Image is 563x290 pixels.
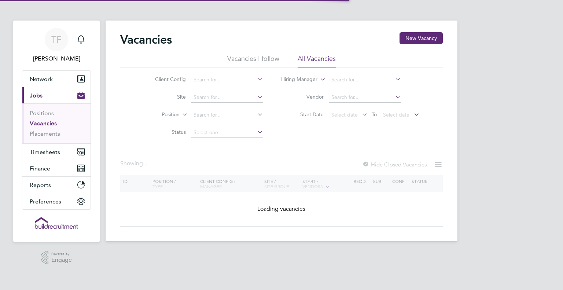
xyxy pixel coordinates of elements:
[22,217,91,229] a: Go to home page
[30,181,51,188] span: Reports
[144,76,186,82] label: Client Config
[400,32,443,44] button: New Vacancy
[227,54,279,67] li: Vacancies I follow
[30,130,60,137] a: Placements
[120,32,172,47] h2: Vacancies
[137,111,180,118] label: Position
[22,160,91,176] button: Finance
[51,251,72,257] span: Powered by
[144,93,186,100] label: Site
[329,92,401,103] input: Search for...
[51,35,62,44] span: TF
[275,76,317,83] label: Hiring Manager
[30,165,50,172] span: Finance
[30,110,54,117] a: Positions
[191,75,263,85] input: Search for...
[281,111,324,118] label: Start Date
[22,144,91,160] button: Timesheets
[383,111,409,118] span: Select date
[281,93,324,100] label: Vendor
[30,92,43,99] span: Jobs
[22,87,91,103] button: Jobs
[30,120,57,127] a: Vacancies
[41,251,72,265] a: Powered byEngage
[22,28,91,63] a: TF[PERSON_NAME]
[22,193,91,209] button: Preferences
[30,148,60,155] span: Timesheets
[51,257,72,263] span: Engage
[369,110,379,119] span: To
[13,21,100,242] nav: Main navigation
[329,75,401,85] input: Search for...
[144,129,186,135] label: Status
[22,71,91,87] button: Network
[191,128,263,138] input: Select one
[191,110,263,120] input: Search for...
[22,103,91,143] div: Jobs
[362,161,427,168] label: Hide Closed Vacancies
[143,160,147,167] span: ...
[30,198,61,205] span: Preferences
[22,177,91,193] button: Reports
[331,111,358,118] span: Select date
[22,54,91,63] span: Tommie Ferry
[35,217,78,229] img: buildrec-logo-retina.png
[191,92,263,103] input: Search for...
[30,76,53,82] span: Network
[298,54,336,67] li: All Vacancies
[120,160,149,168] div: Showing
